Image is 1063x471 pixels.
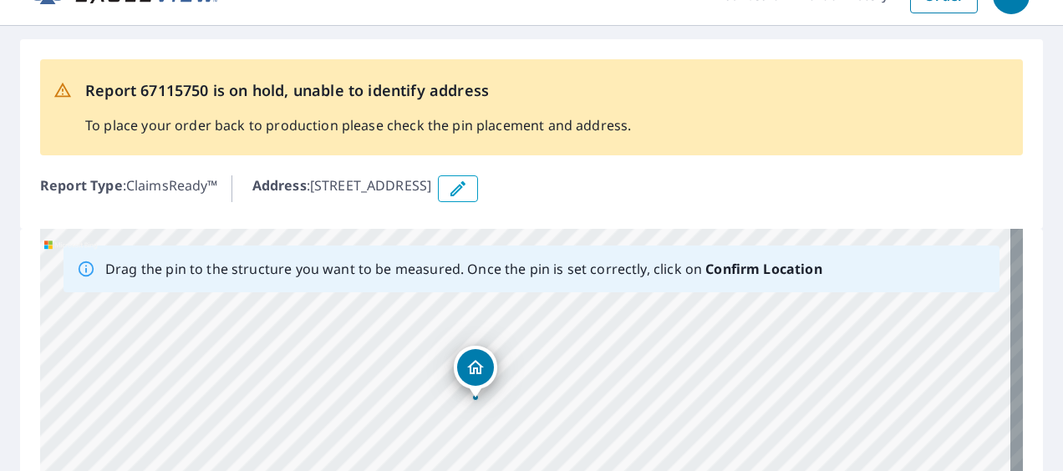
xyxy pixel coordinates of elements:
div: Dropped pin, building 1, Residential property, 1320 W Frontage Rd Lot 56 Alamo, TX 78516 [454,346,497,398]
p: : ClaimsReady™ [40,175,218,202]
b: Report Type [40,176,123,195]
b: Confirm Location [705,260,821,278]
p: Drag the pin to the structure you want to be measured. Once the pin is set correctly, click on [105,259,822,279]
p: To place your order back to production please check the pin placement and address. [85,115,631,135]
p: Report 67115750 is on hold, unable to identify address [85,79,631,102]
p: : [STREET_ADDRESS] [252,175,432,202]
b: Address [252,176,307,195]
